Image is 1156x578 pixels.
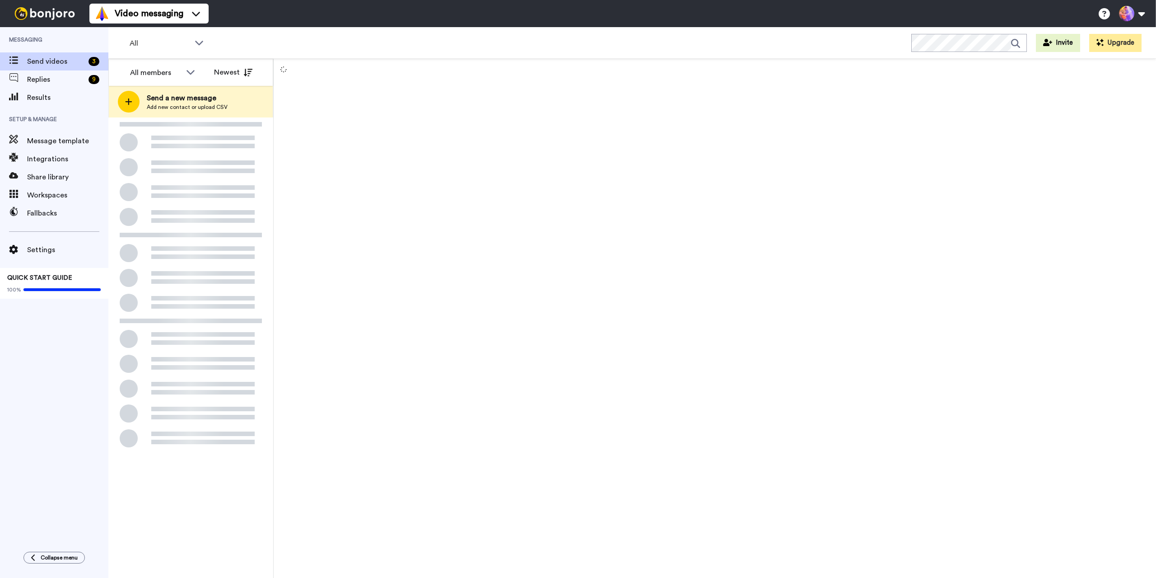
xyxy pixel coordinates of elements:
span: 100% [7,286,21,293]
span: Replies [27,74,85,85]
span: All [130,38,190,49]
button: Collapse menu [23,552,85,564]
span: Add new contact or upload CSV [147,103,228,111]
div: 9 [89,75,99,84]
span: Video messaging [115,7,183,20]
button: Newest [207,63,259,81]
span: Integrations [27,154,108,164]
img: bj-logo-header-white.svg [11,7,79,20]
div: 3 [89,57,99,66]
span: Fallbacks [27,208,108,219]
span: Message template [27,136,108,146]
span: QUICK START GUIDE [7,275,72,281]
img: vm-color.svg [95,6,109,21]
span: Collapse menu [41,554,78,561]
span: Workspaces [27,190,108,201]
button: Invite [1036,34,1080,52]
span: Results [27,92,108,103]
div: All members [130,67,182,78]
span: Share library [27,172,108,183]
button: Upgrade [1089,34,1142,52]
span: Send videos [27,56,85,67]
span: Send a new message [147,93,228,103]
span: Settings [27,244,108,255]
